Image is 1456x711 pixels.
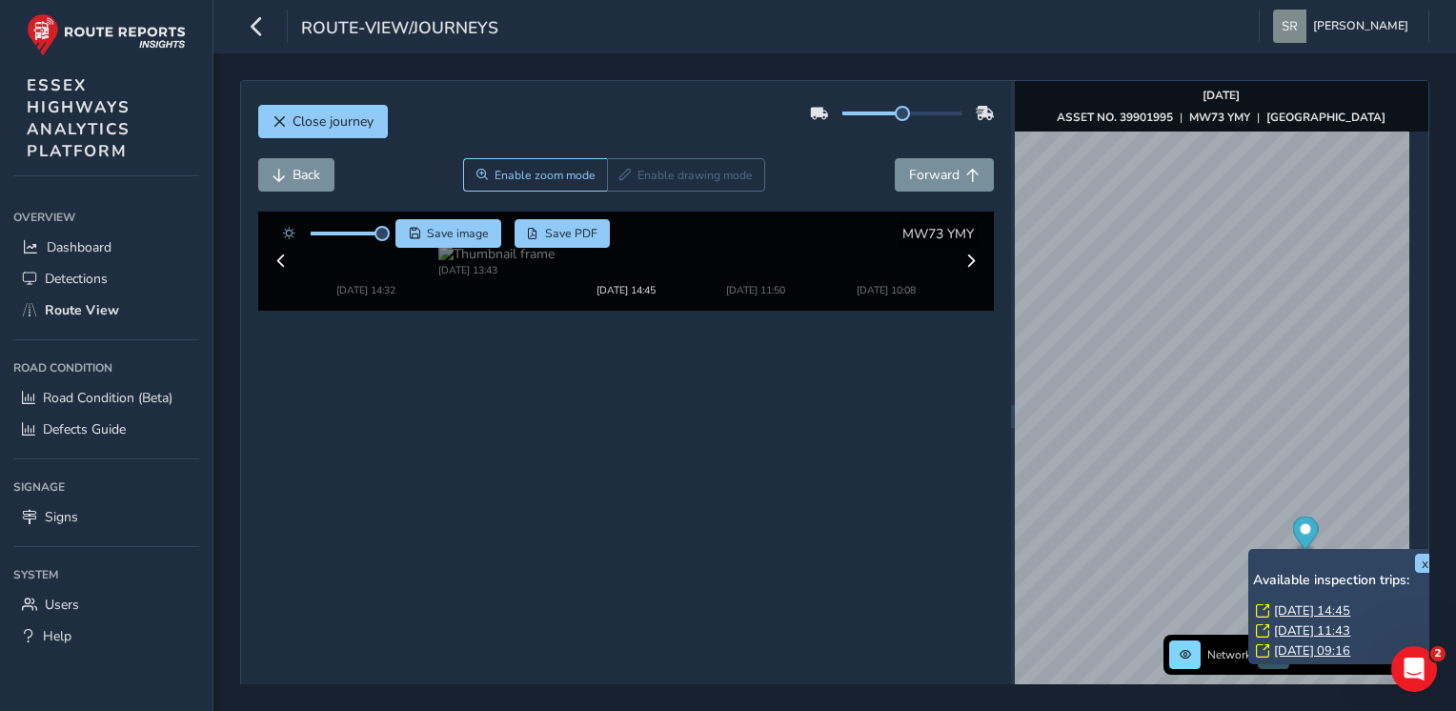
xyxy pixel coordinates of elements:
div: [DATE] 14:45 [568,278,684,293]
button: Save [395,219,501,248]
span: MW73 YMY [902,225,974,243]
span: Save PDF [545,226,597,241]
a: Defects Guide [13,414,199,445]
iframe: Intercom live chat [1391,646,1437,692]
span: Road Condition (Beta) [43,389,172,407]
span: Network [1207,647,1251,662]
strong: ASSET NO. 39901995 [1057,110,1173,125]
button: Zoom [463,158,607,192]
a: Route View [13,295,199,326]
span: 2 [1430,646,1446,661]
button: Close journey [258,105,388,138]
a: Users [13,589,199,620]
span: Defects Guide [43,420,126,438]
span: Route View [45,301,119,319]
span: Forward [909,166,960,184]
a: Road Condition (Beta) [13,382,199,414]
span: [PERSON_NAME] [1313,10,1408,43]
button: x [1415,554,1434,573]
button: [PERSON_NAME] [1273,10,1415,43]
div: | | [1057,110,1385,125]
span: Signs [45,508,78,526]
div: [DATE] 10:08 [828,278,944,293]
span: Dashboard [47,238,111,256]
span: Enable zoom mode [495,168,596,183]
div: [DATE] 13:43 [438,278,555,293]
strong: [GEOGRAPHIC_DATA] [1266,110,1385,125]
strong: [DATE] [1203,88,1240,103]
a: Detections [13,263,199,295]
img: Thumbnail frame [698,260,814,278]
span: route-view/journeys [301,16,498,43]
a: Dashboard [13,232,199,263]
span: Back [293,166,320,184]
img: Thumbnail frame [828,260,944,278]
div: Map marker [1292,517,1318,556]
img: rr logo [27,13,186,56]
img: Thumbnail frame [438,260,555,278]
a: Help [13,620,199,652]
button: Back [258,158,334,192]
a: [DATE] 14:45 [1274,602,1350,620]
div: Overview [13,203,199,232]
a: Signs [13,501,199,533]
button: PDF [515,219,611,248]
div: System [13,560,199,589]
span: ESSEX HIGHWAYS ANALYTICS PLATFORM [27,74,131,162]
div: Signage [13,473,199,501]
span: Users [45,596,79,614]
img: Thumbnail frame [568,260,684,278]
button: Forward [895,158,994,192]
a: [DATE] 11:43 [1274,622,1350,640]
img: diamond-layout [1273,10,1306,43]
span: Save image [427,226,489,241]
span: Detections [45,270,108,288]
span: Close journey [293,112,374,131]
div: Road Condition [13,354,199,382]
div: [DATE] 11:50 [698,278,814,293]
img: Thumbnail frame [336,240,390,294]
div: [DATE] 14:32 [336,298,395,313]
a: [DATE] 09:16 [1274,642,1350,660]
strong: MW73 YMY [1189,110,1250,125]
h6: Available inspection trips: [1253,573,1434,589]
span: Help [43,627,71,645]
